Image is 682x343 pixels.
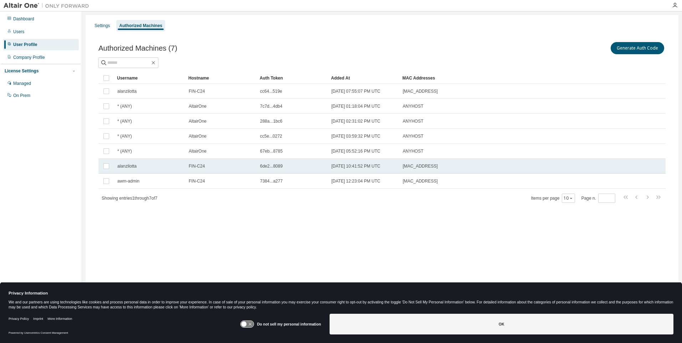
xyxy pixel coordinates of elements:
span: [DATE] 02:31:02 PM UTC [331,118,380,124]
span: alanzilotta [117,88,137,94]
span: 7c7d...4db4 [260,103,283,109]
span: [DATE] 01:18:04 PM UTC [331,103,380,109]
span: [DATE] 07:55:07 PM UTC [331,88,380,94]
span: alanzilotta [117,163,137,169]
span: ANYHOST [403,133,423,139]
span: awm-admin [117,178,139,184]
div: Users [13,29,24,35]
div: Hostname [188,72,254,84]
div: Settings [95,23,110,29]
span: * (ANY) [117,118,132,124]
div: Company Profile [13,55,45,60]
span: * (ANY) [117,133,132,139]
img: Altair One [4,2,93,9]
span: Page n. [581,194,615,203]
span: ANYHOST [403,118,423,124]
button: Generate Auth Code [611,42,664,54]
span: AltairOne [189,133,207,139]
span: 6de2...8089 [260,163,283,169]
span: 7384...a277 [260,178,283,184]
span: [MAC_ADDRESS] [403,178,438,184]
span: AltairOne [189,148,207,154]
span: AltairOne [189,103,207,109]
span: [MAC_ADDRESS] [403,88,438,94]
div: Username [117,72,183,84]
div: MAC Addresses [402,72,591,84]
div: License Settings [5,68,39,74]
div: Authorized Machines [119,23,162,29]
span: [DATE] 12:23:04 PM UTC [331,178,380,184]
span: [DATE] 03:59:32 PM UTC [331,133,380,139]
span: ANYHOST [403,148,423,154]
span: [MAC_ADDRESS] [403,163,438,169]
div: Added At [331,72,397,84]
span: cc5e...0272 [260,133,282,139]
div: On Prem [13,93,30,98]
span: * (ANY) [117,103,132,109]
button: 10 [564,195,573,201]
div: Managed [13,81,31,86]
span: * (ANY) [117,148,132,154]
span: FIN-C24 [189,178,205,184]
div: User Profile [13,42,37,47]
span: Items per page [531,194,575,203]
div: Auth Token [260,72,325,84]
span: FIN-C24 [189,88,205,94]
span: 67eb...8785 [260,148,283,154]
div: Dashboard [13,16,34,22]
span: cc64...519e [260,88,282,94]
span: ANYHOST [403,103,423,109]
span: [DATE] 05:52:16 PM UTC [331,148,380,154]
span: FIN-C24 [189,163,205,169]
span: AltairOne [189,118,207,124]
span: 288a...1bc6 [260,118,283,124]
span: Authorized Machines (7) [98,44,177,52]
span: Showing entries 1 through 7 of 7 [102,196,157,201]
span: [DATE] 10:41:52 PM UTC [331,163,380,169]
